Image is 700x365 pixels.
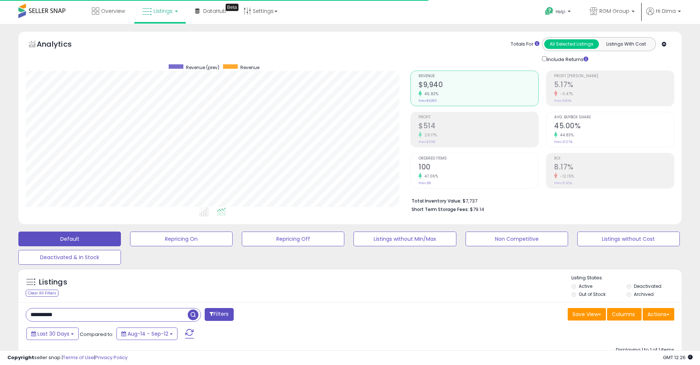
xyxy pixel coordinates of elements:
small: Prev: 68 [419,181,431,185]
span: $79.14 [470,206,484,213]
small: -12.15% [557,173,574,179]
span: Profit [PERSON_NAME] [554,74,674,78]
h2: 45.00% [554,122,674,132]
button: Listings without Min/Max [353,232,456,246]
span: Revenue (prev) [186,64,219,71]
div: seller snap | | [7,354,128,361]
button: Repricing On [130,232,233,246]
div: Totals For [511,41,539,48]
span: RGM Group [599,7,629,15]
small: Prev: $398 [419,140,435,144]
small: 44.83% [557,132,574,138]
span: Columns [612,311,635,318]
small: Prev: 9.30% [554,181,572,185]
button: Non Competitive [466,232,568,246]
span: Profit [419,115,538,119]
h2: $514 [419,122,538,132]
span: Last 30 Days [37,330,69,337]
span: Listings [154,7,173,15]
span: Revenue [240,64,259,71]
label: Out of Stock [579,291,606,297]
small: Prev: 31.07% [554,140,572,144]
small: Prev: 5.84% [554,99,571,103]
small: 45.83% [422,91,438,97]
small: 47.06% [422,173,438,179]
b: Short Term Storage Fees: [412,206,469,212]
span: Overview [101,7,125,15]
button: Listings With Cost [599,39,653,49]
button: Columns [607,308,642,321]
h5: Listings [39,277,67,287]
button: Default [18,232,121,246]
li: $7,737 [412,196,669,205]
p: Listing States: [571,275,682,282]
label: Archived [634,291,654,297]
h5: Analytics [37,39,86,51]
button: Listings without Cost [577,232,680,246]
a: Privacy Policy [95,354,128,361]
span: ROI [554,157,674,161]
b: Total Inventory Value: [412,198,462,204]
strong: Copyright [7,354,34,361]
span: Revenue [419,74,538,78]
button: Filters [205,308,233,321]
button: All Selected Listings [544,39,599,49]
a: Terms of Use [63,354,94,361]
button: Save View [568,308,606,321]
small: 29.17% [422,132,437,138]
span: Aug-14 - Sep-12 [128,330,168,337]
span: Ordered Items [419,157,538,161]
h2: 5.17% [554,80,674,90]
div: Clear All Filters [26,290,58,297]
button: Repricing Off [242,232,344,246]
div: Displaying 1 to 1 of 1 items [616,347,674,354]
div: Include Returns [536,55,597,63]
button: Last 30 Days [26,328,79,340]
small: -11.47% [557,91,573,97]
label: Active [579,283,592,289]
i: Get Help [545,7,554,16]
button: Deactivated & In Stock [18,250,121,265]
span: DataHub [203,7,226,15]
button: Actions [643,308,674,321]
span: Help [556,8,566,15]
a: Help [539,1,578,24]
label: Deactivated [634,283,661,289]
span: 2025-10-14 12:26 GMT [663,354,693,361]
span: Hi Dima [656,7,676,15]
h2: 8.17% [554,163,674,173]
span: Compared to: [80,331,114,338]
h2: 100 [419,163,538,173]
h2: $9,940 [419,80,538,90]
button: Aug-14 - Sep-12 [116,328,177,340]
div: Tooltip anchor [226,4,238,11]
a: Hi Dima [646,7,681,24]
span: Avg. Buybox Share [554,115,674,119]
small: Prev: $6,816 [419,99,437,103]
